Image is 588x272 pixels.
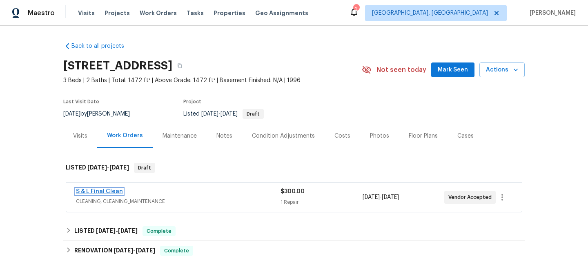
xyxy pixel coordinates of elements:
[63,76,362,85] span: 3 Beds | 2 Baths | Total: 1472 ft² | Above Grade: 1472 ft² | Basement Finished: N/A | 1996
[187,10,204,16] span: Tasks
[255,9,308,17] span: Geo Assignments
[409,132,438,140] div: Floor Plans
[201,111,238,117] span: -
[372,9,488,17] span: [GEOGRAPHIC_DATA], [GEOGRAPHIC_DATA]
[252,132,315,140] div: Condition Adjustments
[526,9,576,17] span: [PERSON_NAME]
[382,194,399,200] span: [DATE]
[63,221,525,241] div: LISTED [DATE]-[DATE]Complete
[63,99,99,104] span: Last Visit Date
[172,58,187,73] button: Copy Address
[220,111,238,117] span: [DATE]
[370,132,389,140] div: Photos
[78,9,95,17] span: Visits
[109,165,129,170] span: [DATE]
[216,132,232,140] div: Notes
[136,247,155,253] span: [DATE]
[73,132,87,140] div: Visits
[457,132,474,140] div: Cases
[74,246,155,256] h6: RENOVATION
[363,193,399,201] span: -
[183,99,201,104] span: Project
[486,65,518,75] span: Actions
[363,194,380,200] span: [DATE]
[107,132,143,140] div: Work Orders
[63,42,142,50] a: Back to all projects
[143,227,175,235] span: Complete
[438,65,468,75] span: Mark Seen
[74,226,138,236] h6: LISTED
[96,228,116,234] span: [DATE]
[114,247,155,253] span: -
[63,155,525,181] div: LISTED [DATE]-[DATE]Draft
[66,163,129,173] h6: LISTED
[114,247,133,253] span: [DATE]
[281,189,305,194] span: $300.00
[105,9,130,17] span: Projects
[479,62,525,78] button: Actions
[76,197,281,205] span: CLEANING, CLEANING_MAINTENANCE
[63,62,172,70] h2: [STREET_ADDRESS]
[214,9,245,17] span: Properties
[135,164,154,172] span: Draft
[163,132,197,140] div: Maintenance
[431,62,474,78] button: Mark Seen
[87,165,107,170] span: [DATE]
[140,9,177,17] span: Work Orders
[243,111,263,116] span: Draft
[353,5,359,13] div: 2
[281,198,362,206] div: 1 Repair
[63,109,140,119] div: by [PERSON_NAME]
[28,9,55,17] span: Maestro
[448,193,495,201] span: Vendor Accepted
[76,189,123,194] a: S & L Final Clean
[334,132,350,140] div: Costs
[96,228,138,234] span: -
[161,247,192,255] span: Complete
[63,111,80,117] span: [DATE]
[183,111,264,117] span: Listed
[376,66,426,74] span: Not seen today
[63,241,525,261] div: RENOVATION [DATE]-[DATE]Complete
[87,165,129,170] span: -
[201,111,218,117] span: [DATE]
[118,228,138,234] span: [DATE]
